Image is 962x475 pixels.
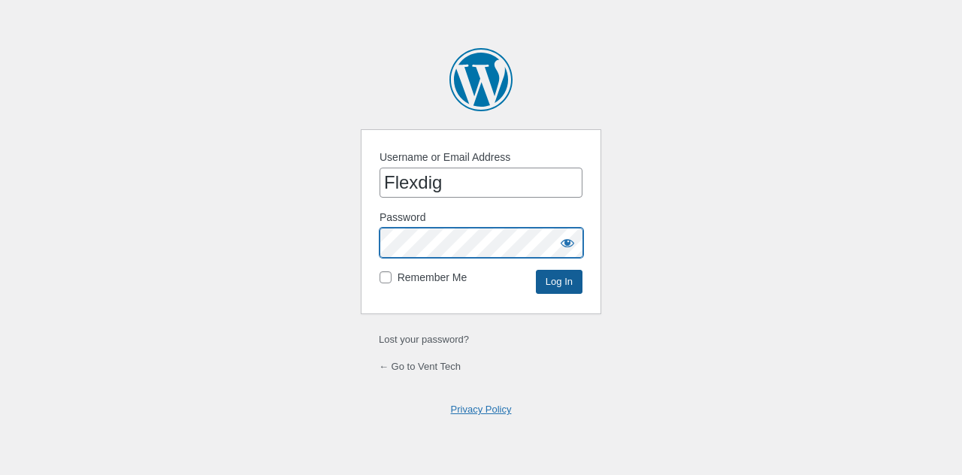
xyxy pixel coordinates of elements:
a: Lost your password? [379,334,469,345]
label: Remember Me [398,270,467,286]
a: Powered by WordPress [449,48,513,111]
a: Privacy Policy [451,404,512,415]
button: Show password [552,228,582,258]
label: Username or Email Address [380,150,510,165]
a: ← Go to Vent Tech [379,361,461,372]
label: Password [380,210,425,225]
input: Log In [536,270,582,294]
